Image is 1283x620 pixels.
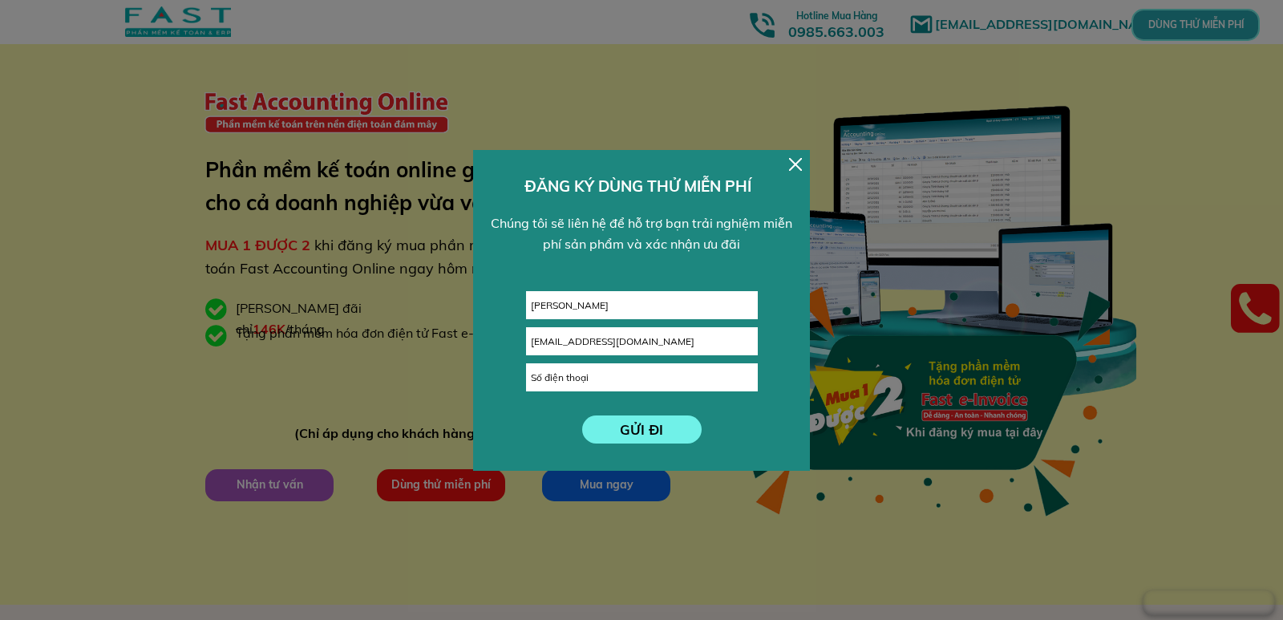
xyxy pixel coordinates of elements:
div: Chúng tôi sẽ liên hệ để hỗ trợ bạn trải nghiệm miễn phí sản phẩm và xác nhận ưu đãi [484,213,800,254]
p: GỬI ĐI [582,415,702,444]
input: Số điện thoại [527,364,757,391]
h3: ĐĂNG KÝ DÙNG THỬ MIỄN PHÍ [524,174,759,198]
input: Họ và tên [527,292,757,318]
input: Email [527,328,757,355]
